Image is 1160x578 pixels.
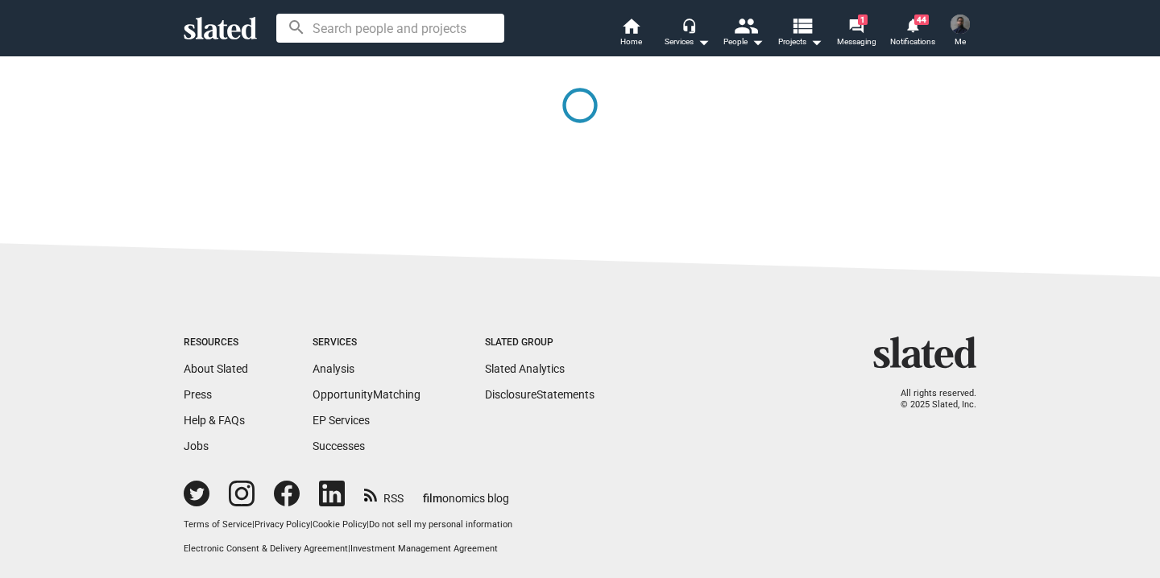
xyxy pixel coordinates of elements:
[367,519,369,530] span: |
[364,481,404,506] a: RSS
[184,336,248,349] div: Resources
[848,18,864,33] mat-icon: forum
[659,16,715,52] button: Services
[884,16,941,52] a: 44Notifications
[313,362,354,375] a: Analysis
[423,492,442,505] span: film
[914,14,929,25] span: 44
[806,32,826,52] mat-icon: arrow_drop_down
[951,14,970,34] img: Poya Shohani
[369,519,512,531] button: Do not sell my personal information
[828,16,884,52] a: 1Messaging
[620,32,642,52] span: Home
[184,519,252,530] a: Terms of Service
[884,388,976,411] p: All rights reserved. © 2025 Slated, Inc.
[485,388,594,401] a: DisclosureStatements
[255,519,310,530] a: Privacy Policy
[485,336,594,349] div: Slated Group
[184,543,348,554] a: Electronic Consent & Delivery Agreement
[837,32,876,52] span: Messaging
[348,543,350,554] span: |
[955,32,966,52] span: Me
[252,519,255,530] span: |
[890,32,935,52] span: Notifications
[723,32,764,52] div: People
[694,32,713,52] mat-icon: arrow_drop_down
[778,32,822,52] span: Projects
[423,478,509,506] a: filmonomics blog
[310,519,313,530] span: |
[905,17,920,32] mat-icon: notifications
[184,414,245,427] a: Help & FAQs
[748,32,767,52] mat-icon: arrow_drop_down
[665,32,710,52] div: Services
[184,362,248,375] a: About Slated
[313,388,420,401] a: OpportunityMatching
[681,18,696,32] mat-icon: headset_mic
[790,14,814,37] mat-icon: view_list
[313,519,367,530] a: Cookie Policy
[734,14,757,37] mat-icon: people
[184,440,209,452] a: Jobs
[276,14,504,43] input: Search people and projects
[621,16,640,35] mat-icon: home
[313,336,420,349] div: Services
[313,414,370,427] a: EP Services
[350,543,498,554] a: Investment Management Agreement
[313,440,365,452] a: Successes
[485,362,565,375] a: Slated Analytics
[715,16,772,52] button: People
[858,14,868,25] span: 1
[184,388,212,401] a: Press
[772,16,828,52] button: Projects
[603,16,659,52] a: Home
[941,11,980,53] button: Poya ShohaniMe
